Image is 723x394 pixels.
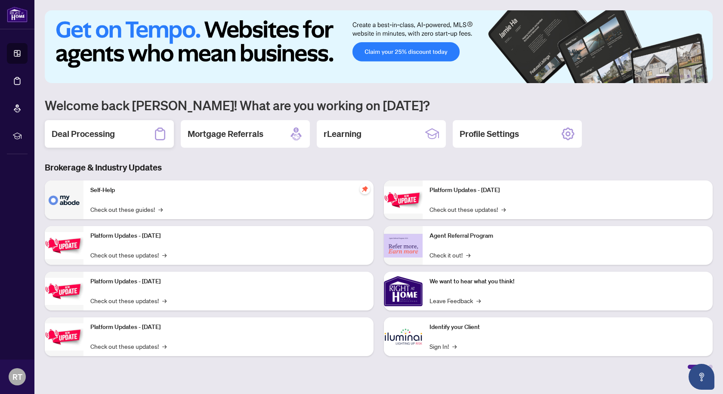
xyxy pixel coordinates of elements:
[162,296,167,305] span: →
[384,272,423,310] img: We want to hear what you think!
[90,277,367,286] p: Platform Updates - [DATE]
[466,250,470,260] span: →
[429,341,457,351] a: Sign In!→
[12,371,22,383] span: RT
[162,341,167,351] span: →
[45,10,713,83] img: Slide 0
[476,296,481,305] span: →
[384,186,423,214] img: Platform Updates - June 23, 2025
[90,250,167,260] a: Check out these updates!→
[429,205,506,214] a: Check out these updates!→
[90,186,367,195] p: Self-Help
[45,278,83,305] img: Platform Updates - July 21, 2025
[460,128,519,140] h2: Profile Settings
[384,317,423,356] img: Identify your Client
[429,231,706,241] p: Agent Referral Program
[90,231,367,241] p: Platform Updates - [DATE]
[429,250,470,260] a: Check it out!→
[656,74,670,78] button: 1
[429,277,706,286] p: We want to hear what you think!
[162,250,167,260] span: →
[701,74,704,78] button: 6
[7,6,28,22] img: logo
[45,97,713,113] h1: Welcome back [PERSON_NAME]! What are you working on [DATE]?
[687,74,690,78] button: 4
[384,234,423,257] img: Agent Referral Program
[324,128,361,140] h2: rLearning
[188,128,263,140] h2: Mortgage Referrals
[673,74,677,78] button: 2
[90,296,167,305] a: Check out these updates!→
[90,341,167,351] a: Check out these updates!→
[429,323,706,332] p: Identify your Client
[689,364,714,390] button: Open asap
[360,184,370,194] span: pushpin
[45,180,83,219] img: Self-Help
[694,74,697,78] button: 5
[158,205,163,214] span: →
[429,296,481,305] a: Leave Feedback→
[90,323,367,332] p: Platform Updates - [DATE]
[90,205,163,214] a: Check out these guides!→
[680,74,683,78] button: 3
[45,161,713,174] h3: Brokerage & Industry Updates
[501,205,506,214] span: →
[429,186,706,195] p: Platform Updates - [DATE]
[52,128,115,140] h2: Deal Processing
[452,341,457,351] span: →
[45,232,83,259] img: Platform Updates - September 16, 2025
[45,323,83,351] img: Platform Updates - July 8, 2025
